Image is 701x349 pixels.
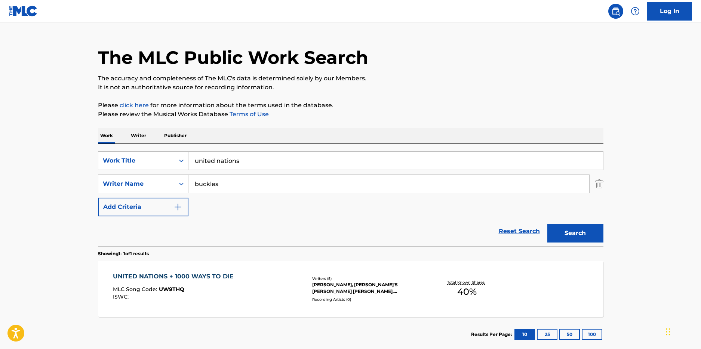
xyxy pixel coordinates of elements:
[447,279,487,285] p: Total Known Shares:
[9,6,38,16] img: MLC Logo
[129,128,148,143] p: Writer
[666,321,670,343] div: Drag
[228,111,269,118] a: Terms of Use
[103,156,170,165] div: Work Title
[631,7,640,16] img: help
[537,329,557,340] button: 25
[98,261,603,317] a: UNITED NATIONS + 1000 WAYS TO DIEMLC Song Code:UW9THQISWC:Writers (5)[PERSON_NAME], [PERSON_NAME]...
[98,83,603,92] p: It is not an authoritative source for recording information.
[495,223,544,240] a: Reset Search
[514,329,535,340] button: 10
[162,128,189,143] p: Publisher
[312,297,425,302] div: Recording Artists ( 0 )
[98,110,603,119] p: Please review the Musical Works Database
[113,293,130,300] span: ISWC :
[98,198,188,216] button: Add Criteria
[103,179,170,188] div: Writer Name
[547,224,603,243] button: Search
[173,203,182,211] img: 9d2ae6d4665cec9f34b9.svg
[312,281,425,295] div: [PERSON_NAME], [PERSON_NAME]'S [PERSON_NAME] [PERSON_NAME], [PERSON_NAME], [PERSON_NAME]
[582,329,602,340] button: 100
[457,285,477,299] span: 40 %
[628,4,643,19] div: Help
[159,286,184,293] span: UW9THQ
[98,101,603,110] p: Please for more information about the terms used in the database.
[608,4,623,19] a: Public Search
[113,286,159,293] span: MLC Song Code :
[647,2,692,21] a: Log In
[664,313,701,349] iframe: Chat Widget
[611,7,620,16] img: search
[98,46,368,69] h1: The MLC Public Work Search
[98,74,603,83] p: The accuracy and completeness of The MLC's data is determined solely by our Members.
[312,276,425,281] div: Writers ( 5 )
[595,174,603,193] img: Delete Criterion
[471,331,514,338] p: Results Per Page:
[120,102,149,109] a: click here
[113,272,237,281] div: UNITED NATIONS + 1000 WAYS TO DIE
[98,250,149,257] p: Showing 1 - 1 of 1 results
[98,128,115,143] p: Work
[559,329,580,340] button: 50
[98,151,603,246] form: Search Form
